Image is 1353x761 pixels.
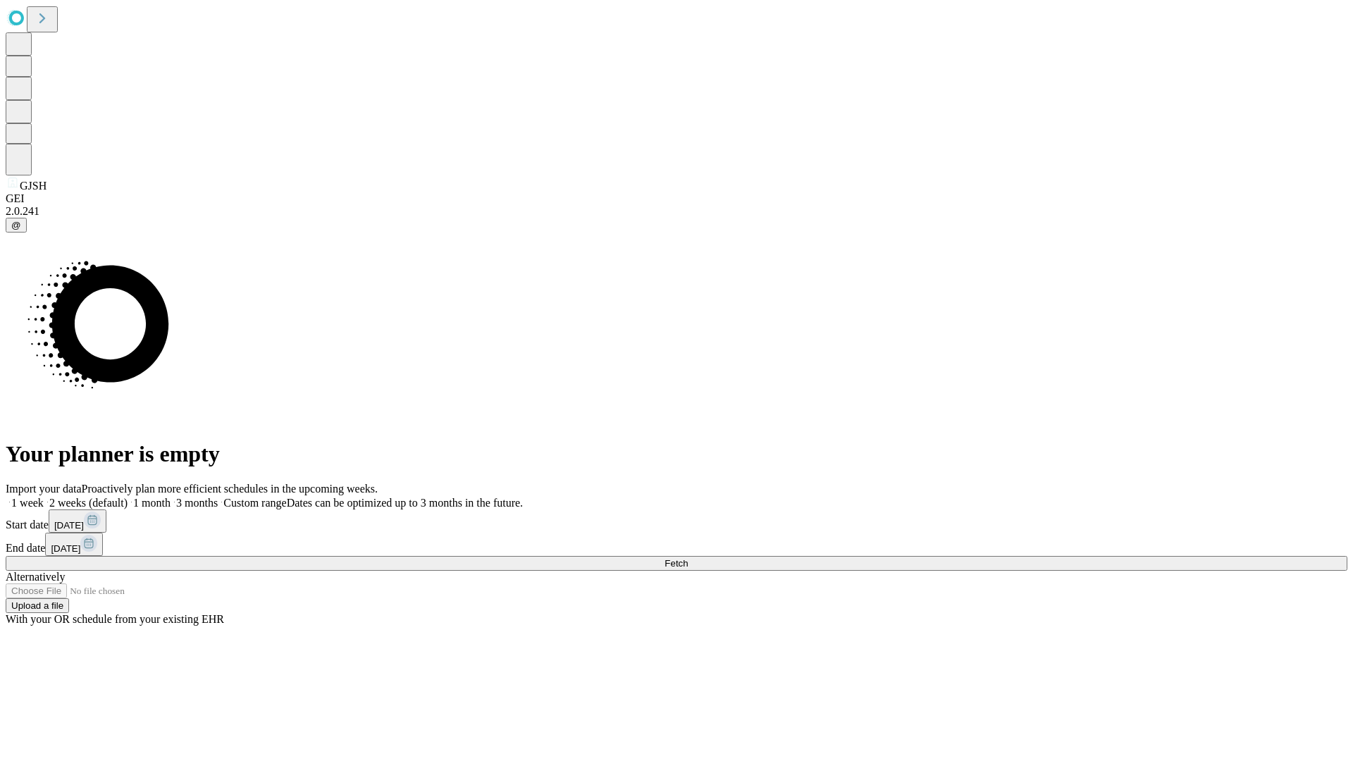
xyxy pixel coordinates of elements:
span: Fetch [665,558,688,569]
span: 3 months [176,497,218,509]
span: Proactively plan more efficient schedules in the upcoming weeks. [82,483,378,495]
span: Alternatively [6,571,65,583]
span: [DATE] [54,520,84,531]
span: 1 week [11,497,44,509]
span: 1 month [133,497,171,509]
div: 2.0.241 [6,205,1347,218]
button: [DATE] [49,509,106,533]
button: Fetch [6,556,1347,571]
div: End date [6,533,1347,556]
span: With your OR schedule from your existing EHR [6,613,224,625]
span: Dates can be optimized up to 3 months in the future. [287,497,523,509]
span: Import your data [6,483,82,495]
div: GEI [6,192,1347,205]
button: [DATE] [45,533,103,556]
span: @ [11,220,21,230]
span: GJSH [20,180,47,192]
span: [DATE] [51,543,80,554]
div: Start date [6,509,1347,533]
span: 2 weeks (default) [49,497,128,509]
button: Upload a file [6,598,69,613]
h1: Your planner is empty [6,441,1347,467]
span: Custom range [223,497,286,509]
button: @ [6,218,27,233]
